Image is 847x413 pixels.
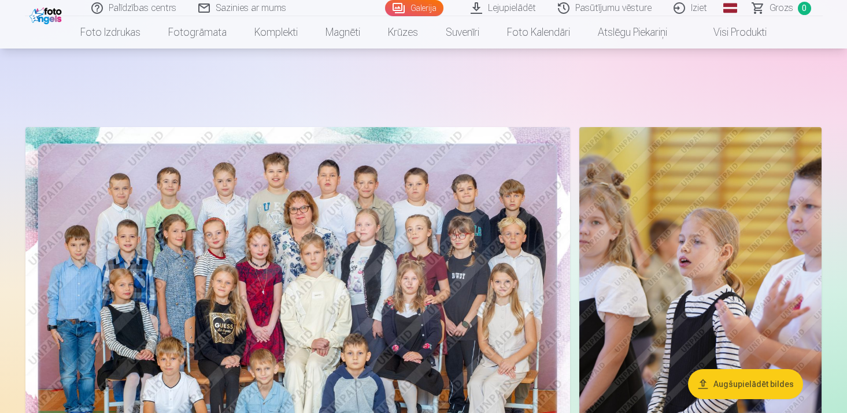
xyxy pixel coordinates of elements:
a: Foto izdrukas [66,16,154,49]
a: Suvenīri [432,16,493,49]
a: Visi produkti [681,16,781,49]
span: Grozs [770,1,793,15]
img: /fa1 [29,5,65,24]
a: Komplekti [241,16,312,49]
a: Krūzes [374,16,432,49]
span: 0 [798,2,811,15]
a: Magnēti [312,16,374,49]
a: Fotogrāmata [154,16,241,49]
a: Foto kalendāri [493,16,584,49]
a: Atslēgu piekariņi [584,16,681,49]
button: Augšupielādēt bildes [688,369,803,399]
